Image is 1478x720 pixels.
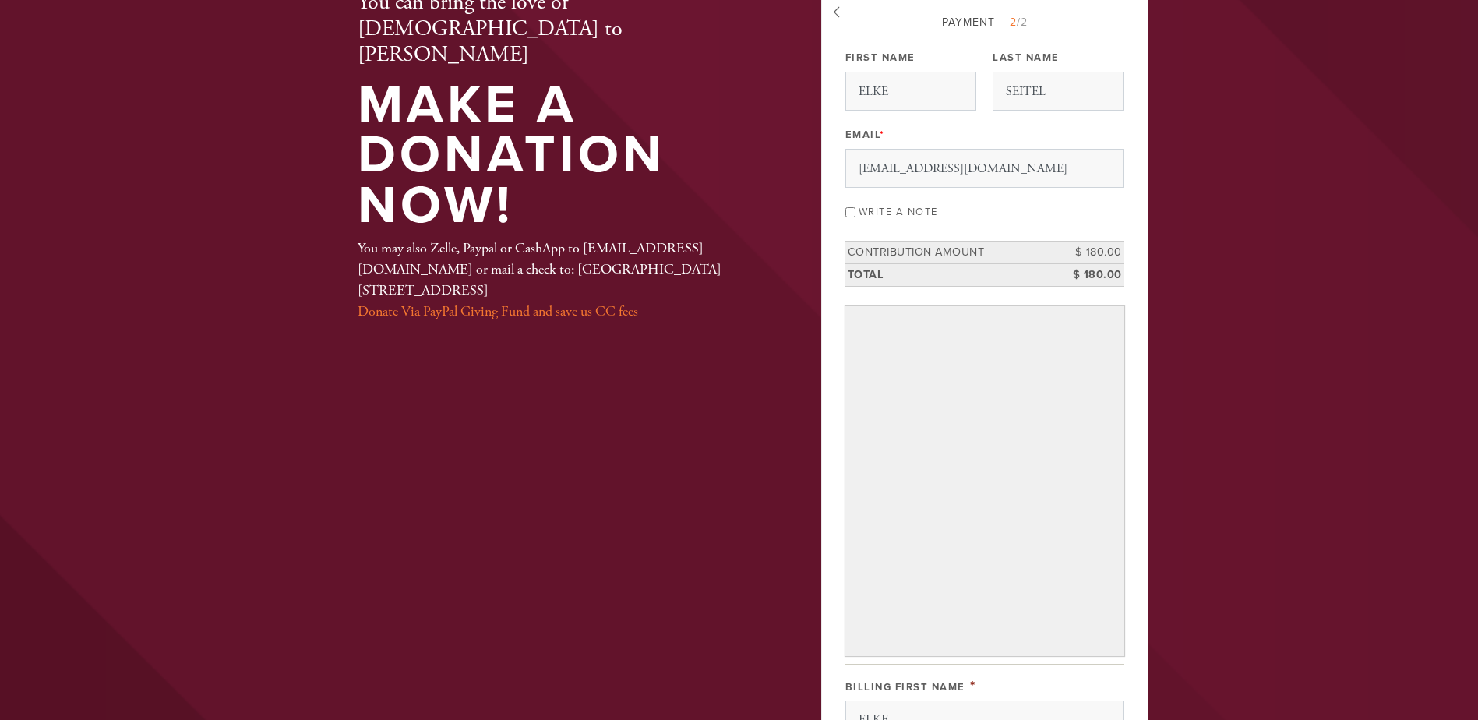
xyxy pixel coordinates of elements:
[358,302,638,320] a: Donate Via PayPal Giving Fund and save us CC fees
[848,309,1121,654] iframe: Secure payment input frame
[970,677,976,694] span: This field is required.
[358,238,771,322] div: You may also Zelle, Paypal or CashApp to [EMAIL_ADDRESS][DOMAIN_NAME] or mail a check to: [GEOGRA...
[845,681,965,694] label: Billing First Name
[1054,242,1124,264] td: $ 180.00
[880,129,885,141] span: This field is required.
[358,80,771,231] h1: Make a Donation Now!
[845,128,885,142] label: Email
[845,263,1054,286] td: Total
[845,51,915,65] label: First Name
[845,14,1124,30] div: Payment
[1054,263,1124,286] td: $ 180.00
[859,206,938,218] label: Write a note
[1010,16,1017,29] span: 2
[993,51,1060,65] label: Last Name
[845,242,1054,264] td: Contribution Amount
[1000,16,1028,29] span: /2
